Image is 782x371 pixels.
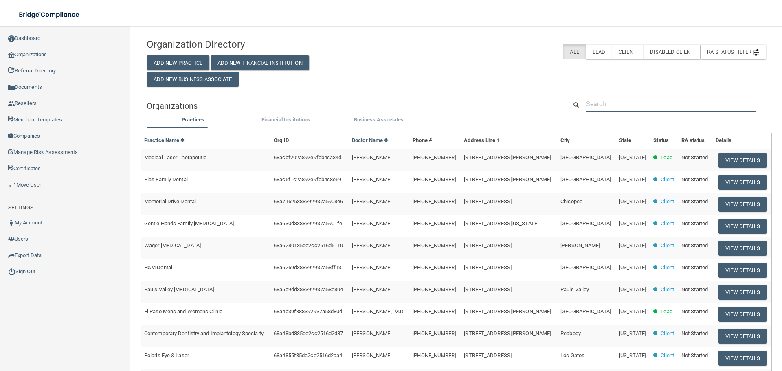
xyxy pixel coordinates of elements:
li: Practices [147,115,239,127]
button: View Details [718,197,767,212]
span: [US_STATE] [619,154,646,160]
span: Not Started [681,154,708,160]
button: View Details [718,241,767,256]
span: [GEOGRAPHIC_DATA] [560,154,611,160]
span: [US_STATE] [619,330,646,336]
span: [PERSON_NAME] [352,242,391,248]
span: El Paso Mens and Womens Clinic [144,308,222,314]
a: Doctor Name [352,137,389,143]
span: Peabody [560,330,581,336]
p: Client [661,219,674,228]
img: ic_user_dark.df1a06c3.png [8,220,15,226]
p: Client [661,241,674,250]
span: 68a4855f35dc2cc2516d2aa4 [274,352,342,358]
span: [PHONE_NUMBER] [413,308,456,314]
span: 68a630d3388392937a5901fe [274,220,342,226]
span: [US_STATE] [619,308,646,314]
span: [PHONE_NUMBER] [413,198,456,204]
span: Financial Institutions [261,116,310,123]
span: [GEOGRAPHIC_DATA] [560,308,611,314]
span: Wager [MEDICAL_DATA] [144,242,201,248]
span: [US_STATE] [619,286,646,292]
th: Address Line 1 [461,132,557,149]
label: Lead [586,44,612,59]
label: Practices [151,115,235,125]
img: ic_reseller.de258add.png [8,101,15,107]
span: [GEOGRAPHIC_DATA] [560,264,611,270]
span: Plas Family Dental [144,176,188,182]
span: 68a71625388392937a5908e6 [274,198,343,204]
span: [STREET_ADDRESS][PERSON_NAME] [464,176,551,182]
span: Practices [182,116,204,123]
span: [STREET_ADDRESS] [464,242,512,248]
th: City [557,132,616,149]
p: Lead [661,153,672,162]
img: ic_power_dark.7ecde6b1.png [8,268,15,275]
span: Polaris Eye & Laser [144,352,189,358]
span: RA Status Filter [707,49,759,55]
span: [PERSON_NAME] [352,352,391,358]
span: [STREET_ADDRESS] [464,352,512,358]
span: [PHONE_NUMBER] [413,242,456,248]
span: Los Gatos [560,352,584,358]
span: Gentle Hands Family [MEDICAL_DATA] [144,220,234,226]
span: [STREET_ADDRESS][PERSON_NAME] [464,308,551,314]
span: [US_STATE] [619,220,646,226]
span: [PERSON_NAME] [352,330,391,336]
span: Not Started [681,352,708,358]
span: Medical Laser Therapeutic [144,154,207,160]
span: [PHONE_NUMBER] [413,330,456,336]
span: [PERSON_NAME] [352,198,391,204]
button: View Details [718,263,767,278]
input: Search [586,97,756,112]
p: Client [661,351,674,360]
a: Practice Name [144,137,185,143]
span: [PERSON_NAME], M.D. [352,308,404,314]
span: Not Started [681,264,708,270]
button: Add New Business Associate [147,72,239,87]
img: icon-filter@2x.21656d0b.png [753,49,759,56]
span: [GEOGRAPHIC_DATA] [560,176,611,182]
span: Pauls Valley [MEDICAL_DATA] [144,286,214,292]
span: Not Started [681,220,708,226]
span: [PHONE_NUMBER] [413,352,456,358]
img: briefcase.64adab9b.png [8,181,16,189]
span: [PERSON_NAME] [352,176,391,182]
span: 68a6280135dc2cc2516d6110 [274,242,343,248]
button: View Details [718,175,767,190]
span: [PERSON_NAME] [352,264,391,270]
button: View Details [718,219,767,234]
span: Pauls Valley [560,286,589,292]
img: organization-icon.f8decf85.png [8,52,15,58]
span: [PHONE_NUMBER] [413,220,456,226]
label: Disabled Client [643,44,701,59]
span: Not Started [681,176,708,182]
span: [PERSON_NAME] [352,154,391,160]
th: Status [650,132,678,149]
span: Chicopee [560,198,582,204]
th: Details [712,132,771,149]
button: View Details [718,285,767,300]
span: [US_STATE] [619,176,646,182]
button: Add New Practice [147,55,209,70]
span: [PERSON_NAME] [352,220,391,226]
p: Client [661,263,674,272]
span: [STREET_ADDRESS] [464,286,512,292]
p: Client [661,285,674,294]
p: Client [661,197,674,206]
span: Not Started [681,242,708,248]
span: 68a5c9dd388392937a58e804 [274,286,343,292]
span: [GEOGRAPHIC_DATA] [560,220,611,226]
h4: Organization Directory [147,39,345,50]
span: [STREET_ADDRESS] [464,264,512,270]
button: Add New Financial Institution [211,55,309,70]
label: Financial Institutions [244,115,328,125]
img: icon-export.b9366987.png [8,252,15,259]
img: ic_dashboard_dark.d01f4a41.png [8,35,15,42]
img: icon-users.e205127d.png [8,236,15,242]
span: [STREET_ADDRESS][PERSON_NAME] [464,154,551,160]
span: [PHONE_NUMBER] [413,154,456,160]
label: SETTINGS [8,203,33,213]
span: 68a6269d388392937a58ff13 [274,264,341,270]
span: 68a48bd835dc2cc2516d2d87 [274,330,343,336]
